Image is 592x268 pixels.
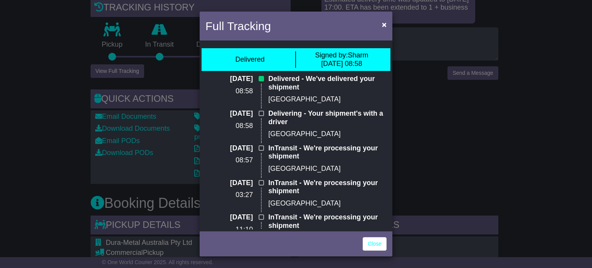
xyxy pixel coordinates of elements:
[268,213,387,230] p: InTransit - We're processing your shipment
[205,226,253,234] p: 11:10
[205,213,253,222] p: [DATE]
[268,179,387,196] p: InTransit - We're processing your shipment
[205,191,253,199] p: 03:27
[205,75,253,83] p: [DATE]
[268,75,387,91] p: Delivered - We've delivered your shipment
[205,17,271,35] h4: Full Tracking
[378,17,390,32] button: Close
[268,110,387,126] p: Delivering - Your shipment's with a driver
[205,156,253,165] p: 08:57
[205,87,253,96] p: 08:58
[268,95,387,104] p: [GEOGRAPHIC_DATA]
[268,199,387,208] p: [GEOGRAPHIC_DATA]
[205,122,253,130] p: 08:58
[205,144,253,153] p: [DATE]
[315,51,348,59] span: Signed by:
[268,144,387,161] p: InTransit - We're processing your shipment
[205,110,253,118] p: [DATE]
[268,130,387,138] p: [GEOGRAPHIC_DATA]
[268,165,387,173] p: [GEOGRAPHIC_DATA]
[315,51,368,68] div: Sharm [DATE] 08:58
[382,20,387,29] span: ×
[363,237,387,251] a: Close
[235,56,264,64] div: Delivered
[205,179,253,187] p: [DATE]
